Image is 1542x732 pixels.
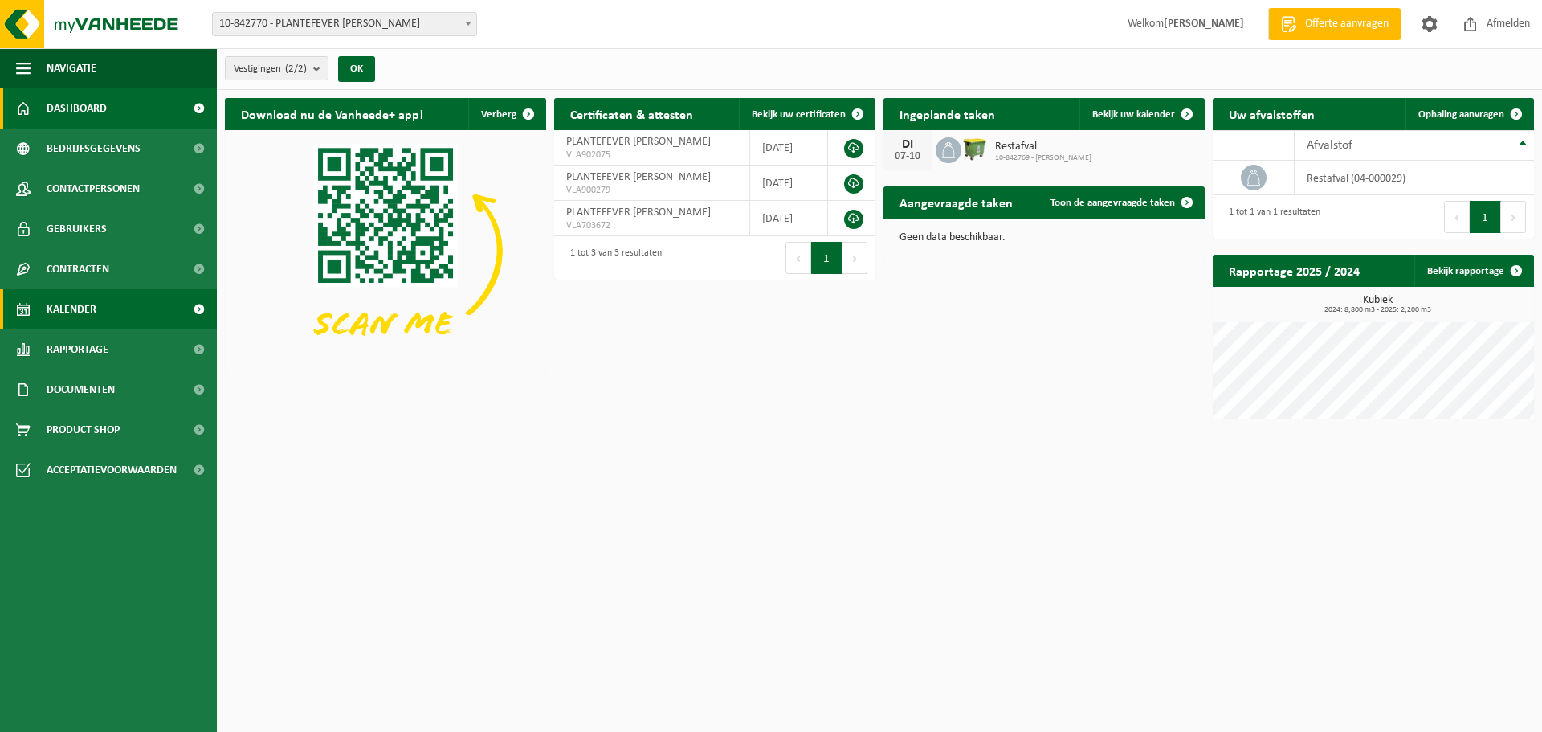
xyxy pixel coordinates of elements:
[891,138,924,151] div: DI
[338,56,375,82] button: OK
[995,153,1091,163] span: 10-842769 - [PERSON_NAME]
[234,57,307,81] span: Vestigingen
[811,242,842,274] button: 1
[1221,295,1534,314] h3: Kubiek
[47,48,96,88] span: Navigatie
[47,88,107,129] span: Dashboard
[842,242,867,274] button: Next
[566,219,737,232] span: VLA703672
[1444,201,1470,233] button: Previous
[1418,109,1504,120] span: Ophaling aanvragen
[47,209,107,249] span: Gebruikers
[47,450,177,490] span: Acceptatievoorwaarden
[225,56,328,80] button: Vestigingen(2/2)
[285,63,307,74] count: (2/2)
[213,13,476,35] span: 10-842770 - PLANTEFEVER KRISTOF - MOORSLEDE
[1301,16,1393,32] span: Offerte aanvragen
[1414,255,1532,287] a: Bekijk rapportage
[566,207,711,219] span: PLANTEFEVER [PERSON_NAME]
[1050,198,1175,208] span: Toon de aangevraagde taken
[47,370,115,410] span: Documenten
[468,98,545,130] button: Verberg
[1164,18,1244,30] strong: [PERSON_NAME]
[554,98,709,129] h2: Certificaten & attesten
[1221,199,1320,235] div: 1 tot 1 van 1 resultaten
[883,98,1011,129] h2: Ingeplande taken
[891,151,924,162] div: 07-10
[566,149,737,162] span: VLA902075
[1470,201,1501,233] button: 1
[1079,98,1203,130] a: Bekijk uw kalender
[225,98,439,129] h2: Download nu de Vanheede+ app!
[47,329,108,370] span: Rapportage
[1221,306,1534,314] span: 2024: 8,800 m3 - 2025: 2,200 m3
[566,184,737,197] span: VLA900279
[785,242,811,274] button: Previous
[47,169,140,209] span: Contactpersonen
[750,166,828,201] td: [DATE]
[1092,109,1175,120] span: Bekijk uw kalender
[739,98,874,130] a: Bekijk uw certificaten
[566,171,711,183] span: PLANTEFEVER [PERSON_NAME]
[47,410,120,450] span: Product Shop
[481,109,516,120] span: Verberg
[899,232,1189,243] p: Geen data beschikbaar.
[1038,186,1203,219] a: Toon de aangevraagde taken
[1268,8,1401,40] a: Offerte aanvragen
[750,130,828,166] td: [DATE]
[961,135,989,162] img: WB-1100-HPE-GN-50
[225,130,546,371] img: Download de VHEPlus App
[750,201,828,236] td: [DATE]
[1307,139,1352,152] span: Afvalstof
[566,136,711,148] span: PLANTEFEVER [PERSON_NAME]
[1295,161,1534,195] td: restafval (04-000029)
[995,141,1091,153] span: Restafval
[1405,98,1532,130] a: Ophaling aanvragen
[752,109,846,120] span: Bekijk uw certificaten
[47,249,109,289] span: Contracten
[1501,201,1526,233] button: Next
[47,289,96,329] span: Kalender
[212,12,477,36] span: 10-842770 - PLANTEFEVER KRISTOF - MOORSLEDE
[47,129,141,169] span: Bedrijfsgegevens
[883,186,1029,218] h2: Aangevraagde taken
[1213,255,1376,286] h2: Rapportage 2025 / 2024
[1213,98,1331,129] h2: Uw afvalstoffen
[562,240,662,276] div: 1 tot 3 van 3 resultaten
